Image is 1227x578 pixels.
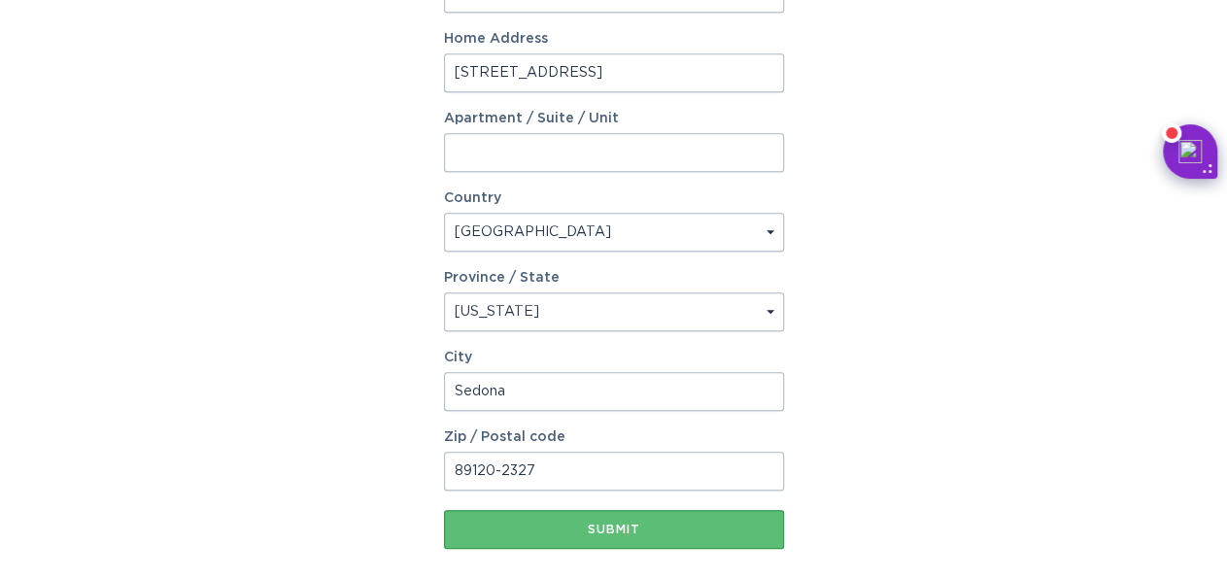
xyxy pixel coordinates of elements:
[444,510,784,549] button: Submit
[444,32,784,46] label: Home Address
[444,430,784,444] label: Zip / Postal code
[444,351,784,364] label: City
[444,112,784,125] label: Apartment / Suite / Unit
[444,191,501,205] label: Country
[454,524,774,535] div: Submit
[444,271,560,285] label: Province / State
